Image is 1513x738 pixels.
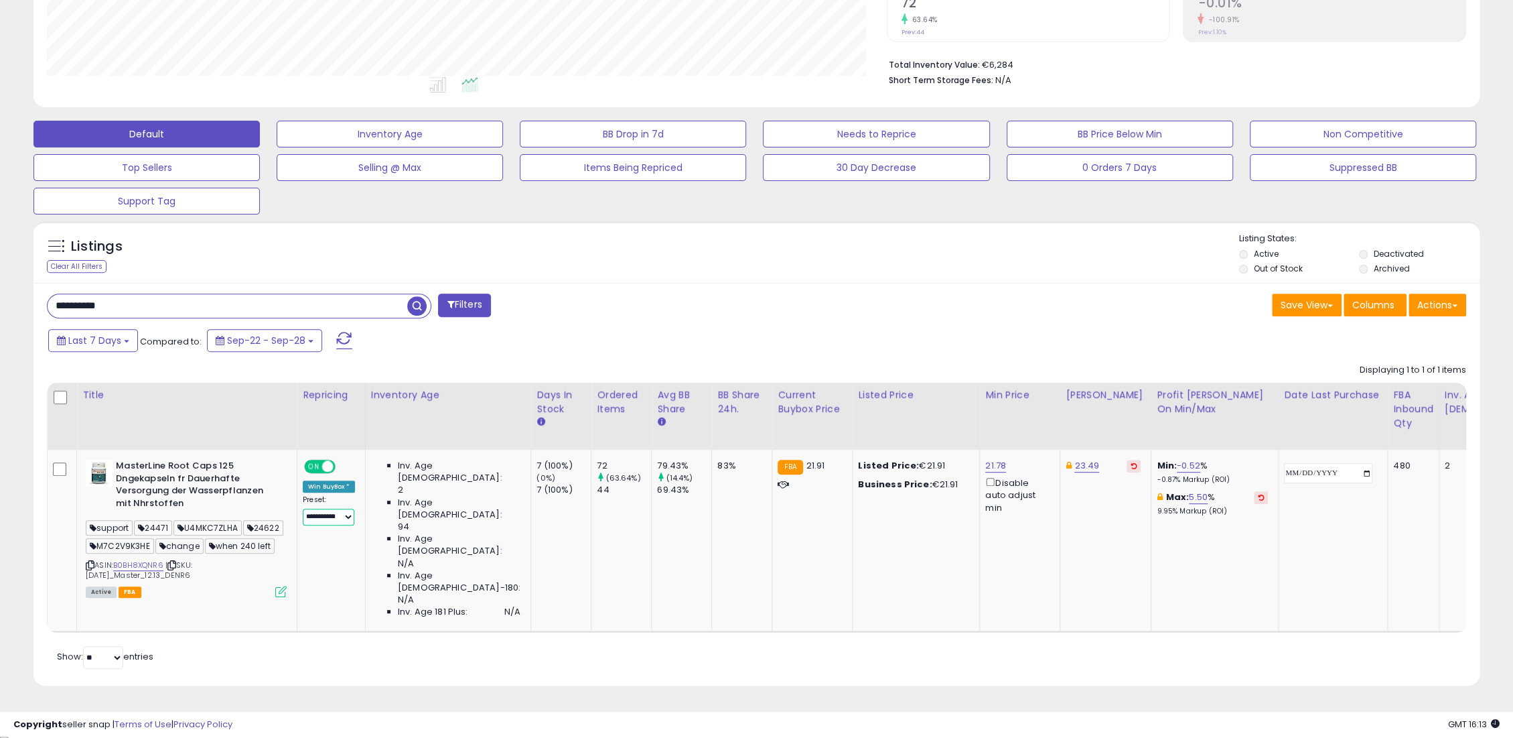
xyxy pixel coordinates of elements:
a: B0BH8XQNR6 [113,560,163,571]
button: Support Tag [33,188,260,214]
div: BB Share 24h. [717,388,766,416]
h5: Listings [71,237,123,256]
span: change [155,538,204,554]
div: 480 [1393,460,1429,472]
button: Sep-22 - Sep-28 [207,329,322,352]
span: All listings currently available for purchase on Amazon [86,587,117,598]
label: Archived [1374,263,1410,274]
div: Profit [PERSON_NAME] on Min/Max [1157,388,1273,416]
div: seller snap | | [13,719,232,731]
div: 44 [597,484,651,496]
img: 41q7rChCjVL._SL40_.jpg [86,460,113,487]
div: % [1157,460,1268,485]
div: Current Buybox Price [778,388,847,416]
div: Min Price [985,388,1054,402]
span: 94 [398,521,409,533]
label: Active [1254,248,1279,259]
b: Min: [1157,459,1177,472]
div: €21.91 [858,479,969,491]
button: 30 Day Decrease [763,154,989,181]
span: when 240 left [205,538,275,554]
div: Date Last Purchase [1284,388,1382,402]
span: Inv. Age [DEMOGRAPHIC_DATA]: [398,460,520,484]
span: support [86,520,133,536]
th: CSV column name: cust_attr_4_Date Last Purchase [1279,383,1388,450]
span: Columns [1352,298,1394,312]
div: 7 (100%) [536,484,591,496]
span: FBA [119,587,141,598]
div: Days In Stock [536,388,585,416]
span: 24471 [134,520,172,536]
div: 7 (100%) [536,460,591,472]
div: 72 [597,460,651,472]
i: Revert to store-level Max Markup [1258,494,1264,501]
label: Deactivated [1374,248,1424,259]
button: BB Drop in 7d [520,121,746,147]
button: BB Price Below Min [1007,121,1233,147]
span: N/A [995,74,1011,86]
div: % [1157,491,1268,516]
b: Max: [1165,491,1189,503]
span: U4MKC7ZLHA [173,520,242,536]
a: 23.49 [1074,459,1099,473]
div: 83% [717,460,762,472]
small: Prev: 44 [902,28,924,36]
div: Displaying 1 to 1 of 1 items [1360,364,1466,377]
i: This overrides the store level max markup for this listing [1157,493,1162,501]
span: Inv. Age 181 Plus: [398,606,468,618]
span: Compared to: [140,335,202,348]
div: ASIN: [86,460,287,596]
span: Last 7 Days [68,334,121,347]
small: FBA [778,460,802,475]
div: Repricing [303,388,360,402]
small: (63.64%) [605,473,640,483]
span: 24622 [243,520,283,536]
div: Preset: [303,495,355,526]
button: Top Sellers [33,154,260,181]
button: Filters [438,294,490,317]
div: [PERSON_NAME] [1066,388,1145,402]
label: Out of Stock [1254,263,1303,274]
button: Non Competitive [1250,121,1476,147]
span: 21.91 [806,459,825,472]
small: (14.4%) [666,473,693,483]
span: | SKU: [DATE]_Master_12.13_DENR6 [86,560,192,580]
b: Short Term Storage Fees: [889,74,993,86]
span: N/A [504,606,520,618]
b: Business Price: [858,478,932,491]
small: Prev: 1.10% [1198,28,1226,36]
button: Suppressed BB [1250,154,1476,181]
small: 63.64% [908,15,938,25]
div: Title [82,388,291,402]
small: (0%) [536,473,555,483]
a: Terms of Use [115,718,171,731]
b: MasterLine Root Caps 125 Dngekapseln fr Dauerhafte Versorgung der Wasserpflanzen mit Nhrstoffen [116,460,279,513]
small: -100.91% [1204,15,1239,25]
li: €6,284 [889,56,1456,72]
span: Inv. Age [DEMOGRAPHIC_DATA]: [398,497,520,521]
th: The percentage added to the cost of goods (COGS) that forms the calculator for Min & Max prices. [1151,383,1279,450]
small: Avg BB Share. [657,416,665,428]
a: 21.78 [985,459,1006,473]
span: N/A [398,594,414,606]
span: N/A [398,558,414,570]
div: Inventory Age [371,388,525,402]
button: Default [33,121,260,147]
a: -0.52 [1177,459,1200,473]
button: Items Being Repriced [520,154,746,181]
span: ON [305,461,322,473]
button: Actions [1409,294,1466,316]
span: Show: entries [57,650,153,663]
span: Sep-22 - Sep-28 [227,334,305,347]
b: Listed Price: [858,459,919,472]
div: Ordered Items [597,388,646,416]
span: Inv. Age [DEMOGRAPHIC_DATA]: [398,533,520,557]
div: FBA inbound Qty [1393,388,1433,430]
button: Last 7 Days [48,329,138,352]
div: 79.43% [657,460,711,472]
div: Avg BB Share [657,388,706,416]
div: Disable auto adjust min [985,475,1050,514]
button: Selling @ Max [277,154,503,181]
p: -0.87% Markup (ROI) [1157,475,1268,485]
a: 5.50 [1189,491,1208,504]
